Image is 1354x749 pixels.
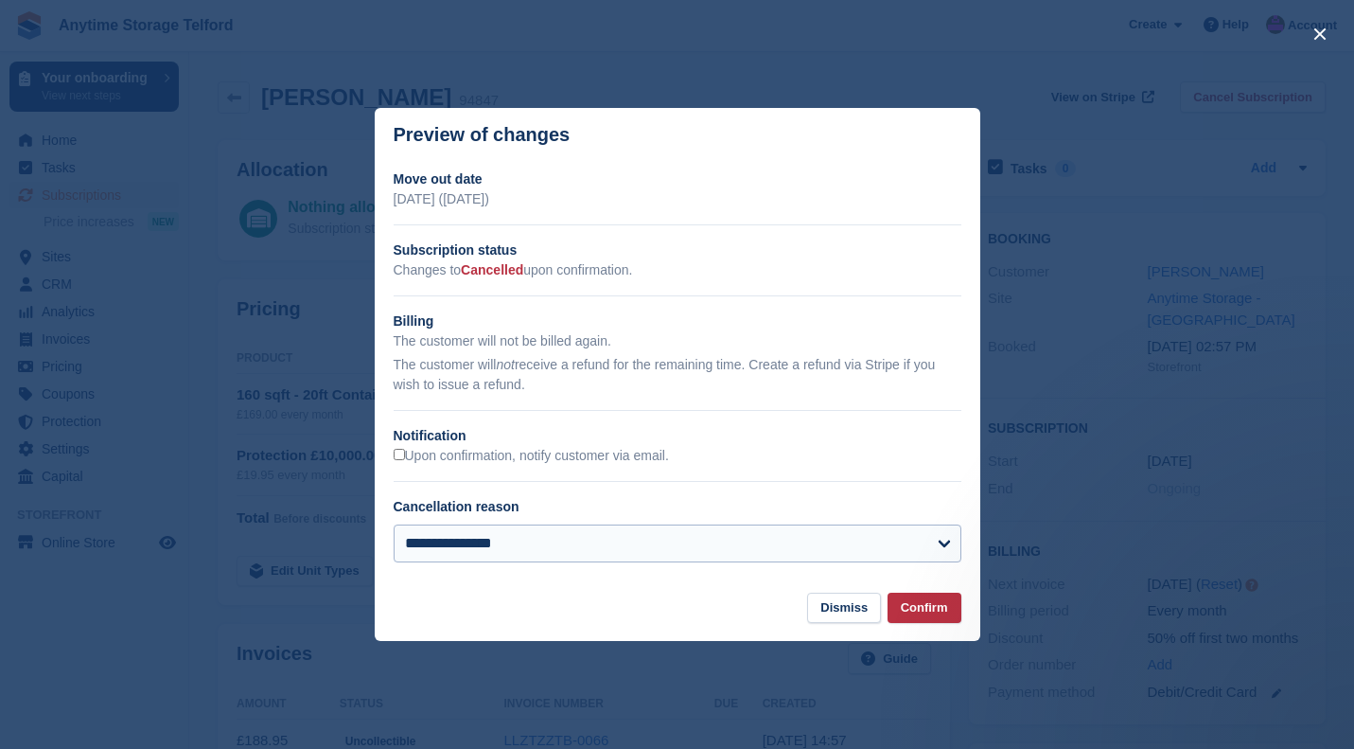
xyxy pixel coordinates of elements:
[394,169,961,189] h2: Move out date
[394,426,961,446] h2: Notification
[394,124,571,146] p: Preview of changes
[394,260,961,280] p: Changes to upon confirmation.
[394,448,669,465] label: Upon confirmation, notify customer via email.
[394,331,961,351] p: The customer will not be billed again.
[1305,19,1335,49] button: close
[394,499,519,514] label: Cancellation reason
[496,357,514,372] em: not
[394,355,961,395] p: The customer will receive a refund for the remaining time. Create a refund via Stripe if you wish...
[394,189,961,209] p: [DATE] ([DATE])
[461,262,523,277] span: Cancelled
[394,312,961,331] h2: Billing
[888,593,961,624] button: Confirm
[394,449,405,460] input: Upon confirmation, notify customer via email.
[807,593,881,624] button: Dismiss
[394,241,961,260] h2: Subscription status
